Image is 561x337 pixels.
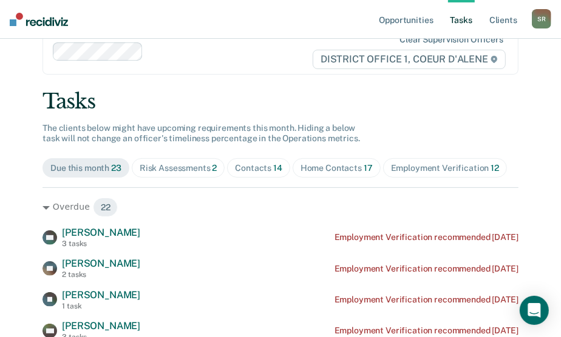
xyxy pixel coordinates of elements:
div: 2 tasks [62,270,140,279]
div: Employment Verification recommended [DATE] [335,295,518,305]
div: Employment Verification [391,163,499,173]
div: 1 task [62,302,140,310]
div: Employment Verification recommended [DATE] [335,325,518,336]
div: Contacts [235,163,282,173]
div: Home Contacts [301,163,373,173]
div: S R [532,9,551,28]
div: Employment Verification recommended [DATE] [335,264,518,274]
div: Due this month [50,163,121,173]
span: [PERSON_NAME] [62,258,140,269]
span: 23 [111,163,121,173]
span: [PERSON_NAME] [62,289,140,301]
button: SR [532,9,551,28]
span: 12 [491,163,499,173]
div: Open Intercom Messenger [520,296,549,325]
div: Overdue 22 [42,198,518,217]
span: The clients below might have upcoming requirements this month. Hiding a below task will not chang... [42,123,360,143]
div: Employment Verification recommended [DATE] [335,232,518,242]
div: Clear supervision officers [399,35,503,45]
div: 3 tasks [62,239,140,248]
span: DISTRICT OFFICE 1, COEUR D'ALENE [313,50,506,69]
span: [PERSON_NAME] [62,227,140,238]
span: 2 [212,163,217,173]
span: 14 [273,163,282,173]
span: 17 [364,163,373,173]
img: Recidiviz [10,13,68,26]
span: 22 [93,198,118,217]
div: Tasks [42,89,518,114]
span: [PERSON_NAME] [62,320,140,332]
div: Risk Assessments [140,163,217,173]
